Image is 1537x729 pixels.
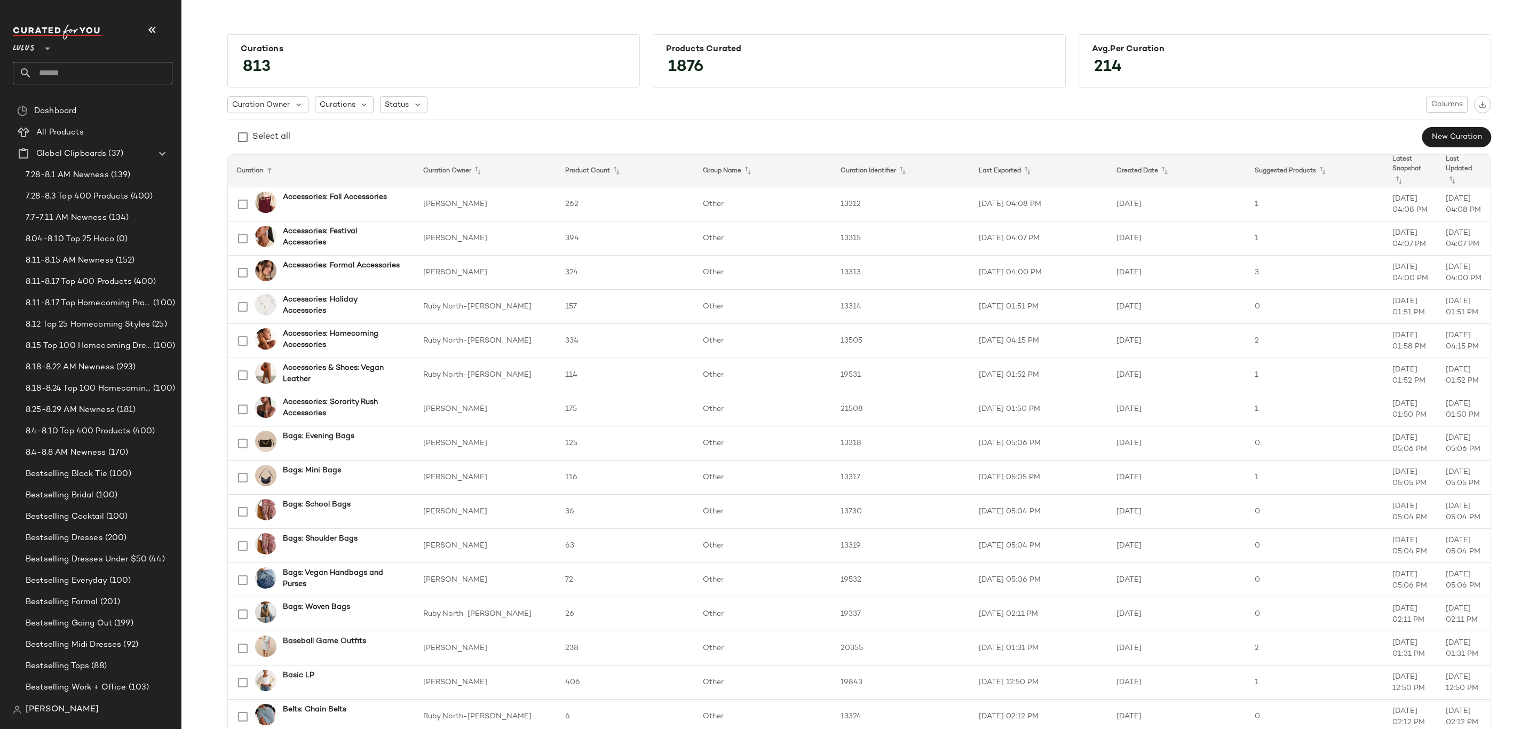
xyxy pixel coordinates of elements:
[1246,631,1384,665] td: 2
[283,431,354,442] b: Bags: Evening Bags
[1108,324,1246,358] td: [DATE]
[255,294,276,315] img: 10942381_2261096.jpg
[1437,461,1491,495] td: [DATE] 05:05 PM
[26,511,104,523] span: Bestselling Cocktail
[1108,256,1246,290] td: [DATE]
[832,155,970,187] th: Curation Identifier
[283,294,402,316] b: Accessories: Holiday Accessories
[26,703,99,716] span: [PERSON_NAME]
[283,260,400,271] b: Accessories: Formal Accessories
[415,290,557,324] td: Ruby North-[PERSON_NAME]
[150,319,167,331] span: (25)
[283,567,402,590] b: Bags: Vegan Handbags and Purses
[694,358,832,392] td: Other
[557,563,694,597] td: 72
[26,575,107,587] span: Bestselling Everyday
[232,99,290,110] span: Curation Owner
[415,256,557,290] td: [PERSON_NAME]
[415,187,557,221] td: [PERSON_NAME]
[970,392,1108,426] td: [DATE] 01:50 PM
[255,704,276,725] img: 2727531_01_OM_2025-08-18.jpg
[98,596,121,608] span: (201)
[228,155,415,187] th: Curation
[1384,221,1437,256] td: [DATE] 04:07 PM
[557,631,694,665] td: 238
[1108,461,1246,495] td: [DATE]
[13,706,21,714] img: svg%3e
[26,596,98,608] span: Bestselling Formal
[283,226,402,248] b: Accessories: Festival Accessories
[1108,495,1246,529] td: [DATE]
[255,226,276,247] img: 2720031_01_OM_2025-08-05.jpg
[1246,256,1384,290] td: 3
[832,563,970,597] td: 19532
[112,617,133,630] span: (199)
[114,361,136,374] span: (293)
[107,575,131,587] span: (100)
[26,361,114,374] span: 8.18-8.22 AM Newness
[832,358,970,392] td: 19531
[1437,358,1491,392] td: [DATE] 01:52 PM
[415,461,557,495] td: [PERSON_NAME]
[385,99,409,110] span: Status
[415,563,557,597] td: [PERSON_NAME]
[1384,597,1437,631] td: [DATE] 02:11 PM
[1384,358,1437,392] td: [DATE] 01:52 PM
[694,461,832,495] td: Other
[36,126,84,139] span: All Products
[132,276,156,288] span: (400)
[557,221,694,256] td: 394
[1246,563,1384,597] td: 0
[255,601,276,623] img: 12995121_2736071.jpg
[1246,665,1384,700] td: 1
[1246,155,1384,187] th: Suggested Products
[1246,392,1384,426] td: 1
[151,383,175,395] span: (100)
[694,392,832,426] td: Other
[415,631,557,665] td: [PERSON_NAME]
[283,533,358,544] b: Bags: Shoulder Bags
[666,44,1052,54] div: Products Curated
[151,340,175,352] span: (100)
[415,665,557,700] td: [PERSON_NAME]
[557,461,694,495] td: 116
[283,670,314,681] b: Basic LP
[1108,290,1246,324] td: [DATE]
[17,106,28,116] img: svg%3e
[283,636,366,647] b: Baseball Game Outfits
[415,392,557,426] td: [PERSON_NAME]
[415,324,557,358] td: Ruby North-[PERSON_NAME]
[694,563,832,597] td: Other
[255,533,276,554] img: 2698451_01_OM_2025-08-06.jpg
[151,297,175,310] span: (100)
[1384,461,1437,495] td: [DATE] 05:05 PM
[26,639,121,651] span: Bestselling Midi Dresses
[255,465,276,486] img: 12614161_2597391.jpg
[1108,631,1246,665] td: [DATE]
[1246,529,1384,563] td: 0
[1108,665,1246,700] td: [DATE]
[694,495,832,529] td: Other
[255,362,276,384] img: 2753111_01_OM_2025-08-25.jpg
[26,617,112,630] span: Bestselling Going Out
[1426,97,1468,113] button: Columns
[832,221,970,256] td: 13315
[970,290,1108,324] td: [DATE] 01:51 PM
[694,290,832,324] td: Other
[1437,187,1491,221] td: [DATE] 04:08 PM
[832,597,970,631] td: 19337
[694,597,832,631] td: Other
[26,383,151,395] span: 8.18-8.24 Top 100 Homecoming Dresses
[1384,155,1437,187] th: Latest Snapshot
[129,191,153,203] span: (400)
[26,276,132,288] span: 8.11-8.17 Top 400 Products
[970,426,1108,461] td: [DATE] 05:06 PM
[415,155,557,187] th: Curation Owner
[255,397,276,418] img: 2720251_01_OM_2025-08-18.jpg
[283,601,350,613] b: Bags: Woven Bags
[26,233,114,245] span: 8.04-8.10 Top 25 Hoco
[557,155,694,187] th: Product Count
[1108,221,1246,256] td: [DATE]
[557,290,694,324] td: 157
[832,426,970,461] td: 13318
